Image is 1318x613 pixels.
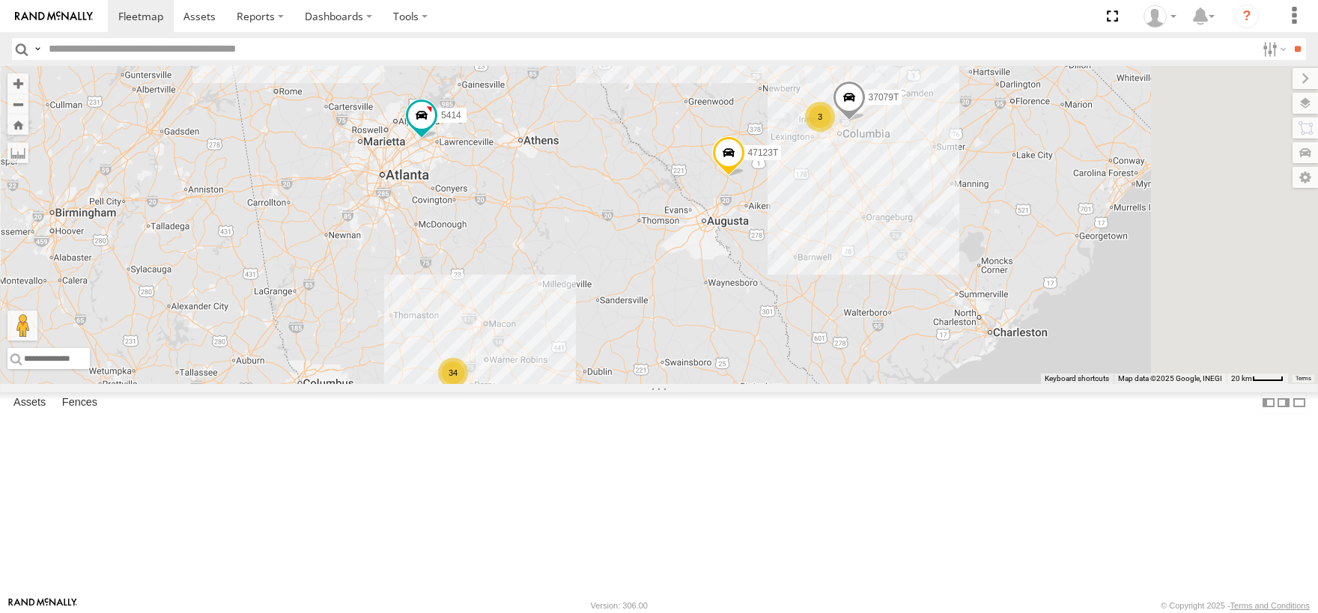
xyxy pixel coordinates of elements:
label: Assets [6,392,53,413]
label: Search Query [31,38,43,60]
button: Zoom in [7,73,28,94]
a: Terms and Conditions [1230,601,1310,610]
span: 20 km [1231,374,1252,382]
button: Map Scale: 20 km per 38 pixels [1227,373,1288,384]
a: Terms (opens in new tab) [1296,376,1311,382]
span: Map data ©2025 Google, INEGI [1118,374,1222,382]
label: Search Filter Options [1257,38,1289,60]
div: Denise Wike [1138,5,1182,28]
label: Hide Summary Table [1292,392,1307,414]
button: Zoom out [7,94,28,115]
div: © Copyright 2025 - [1161,601,1310,610]
div: Version: 306.00 [591,601,648,610]
i: ? [1235,4,1259,28]
label: Dock Summary Table to the Left [1261,392,1276,414]
label: Dock Summary Table to the Right [1276,392,1291,414]
button: Keyboard shortcuts [1045,373,1109,384]
div: 3 [805,102,835,132]
img: rand-logo.svg [15,11,93,22]
div: 34 [438,358,468,388]
button: Drag Pegman onto the map to open Street View [7,311,37,341]
label: Measure [7,142,28,163]
span: 5414 [441,110,461,121]
a: Visit our Website [8,598,77,613]
span: 47123T [748,147,779,158]
label: Fences [55,392,105,413]
label: Map Settings [1293,167,1318,188]
span: 37079T [869,91,899,102]
button: Zoom Home [7,115,28,135]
